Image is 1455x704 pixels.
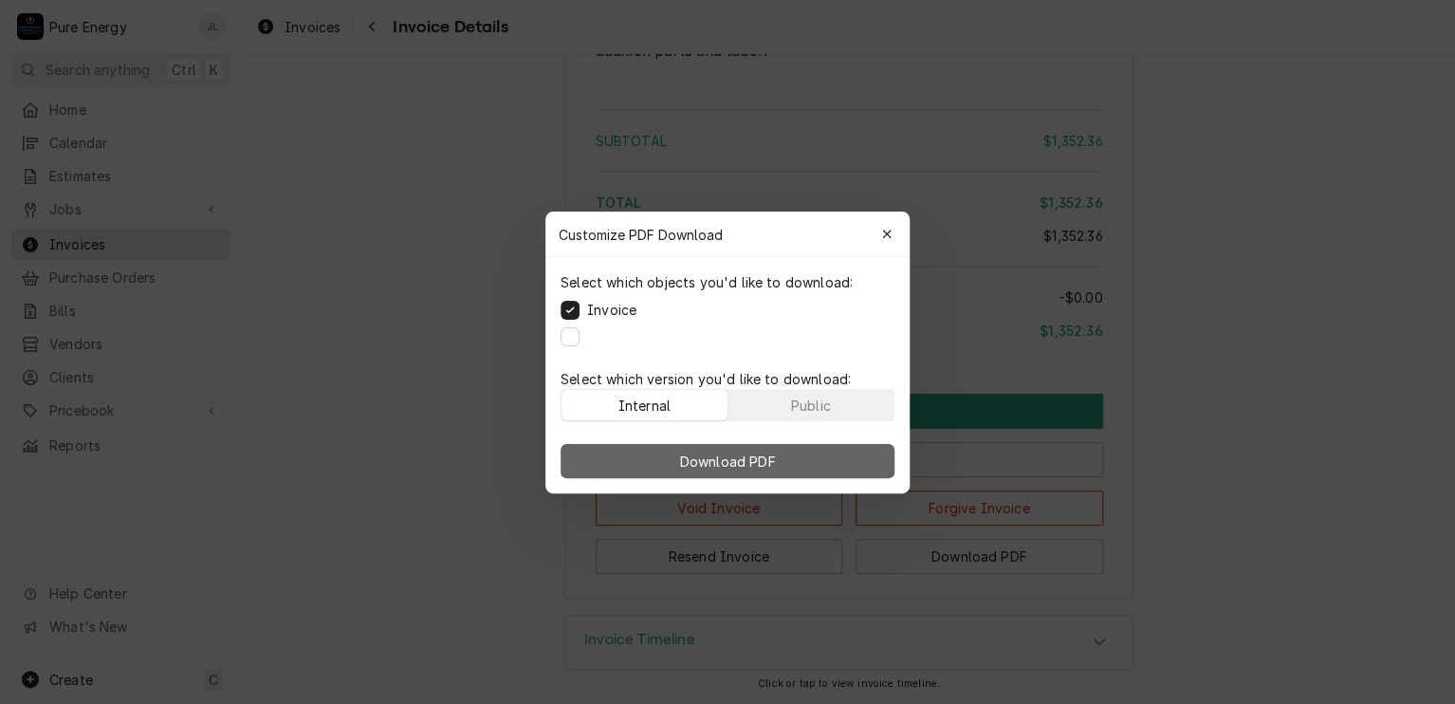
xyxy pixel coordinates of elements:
[545,212,910,257] div: Customize PDF Download
[676,451,780,471] span: Download PDF
[587,300,636,320] label: Invoice
[618,395,671,415] div: Internal
[561,444,894,478] button: Download PDF
[561,369,894,389] p: Select which version you'd like to download:
[791,395,831,415] div: Public
[561,272,853,292] p: Select which objects you'd like to download:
